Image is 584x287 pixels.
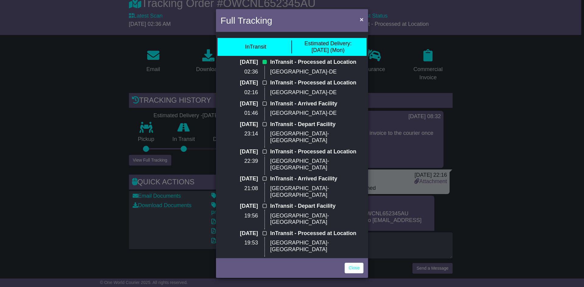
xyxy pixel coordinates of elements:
span: × [360,16,363,23]
button: Close [357,13,367,26]
p: [DATE] [221,176,258,182]
p: [GEOGRAPHIC_DATA]-DE [270,69,363,75]
h4: Full Tracking [221,14,272,27]
p: 02:16 [221,89,258,96]
div: InTransit [245,44,266,50]
p: InTransit - Depart Facility [270,203,363,210]
span: Estimated Delivery: [304,40,352,46]
p: InTransit - Processed at Location [270,59,363,66]
p: [DATE] [221,101,258,107]
p: [DATE] [221,59,258,66]
p: [GEOGRAPHIC_DATA]-DE [270,89,363,96]
p: [GEOGRAPHIC_DATA]-[GEOGRAPHIC_DATA] [270,131,363,144]
p: [DATE] [221,230,258,237]
p: InTransit - Processed at Location [270,149,363,155]
p: InTransit - Processed at Location [270,230,363,237]
p: [GEOGRAPHIC_DATA]-[GEOGRAPHIC_DATA] [270,158,363,171]
p: [DATE] [221,149,258,155]
div: [DATE] (Mon) [304,40,352,53]
p: [GEOGRAPHIC_DATA]-DE [270,110,363,117]
p: [GEOGRAPHIC_DATA]-[GEOGRAPHIC_DATA] [270,185,363,198]
p: InTransit - Depart Facility [270,121,363,128]
p: [DATE] [221,121,258,128]
p: [DATE] [221,80,258,86]
p: InTransit - Arrived Facility [270,101,363,107]
p: [DATE] [221,203,258,210]
p: [GEOGRAPHIC_DATA]-[GEOGRAPHIC_DATA] [270,240,363,253]
p: 22:39 [221,158,258,165]
p: InTransit - Arrived Facility [270,176,363,182]
p: 21:08 [221,185,258,192]
p: 19:53 [221,240,258,246]
p: [GEOGRAPHIC_DATA]-[GEOGRAPHIC_DATA] [270,213,363,226]
a: Close [345,263,363,273]
p: InTransit - Processed at Location [270,80,363,86]
p: 01:46 [221,110,258,117]
p: 02:36 [221,69,258,75]
p: 23:14 [221,131,258,137]
p: 19:56 [221,213,258,219]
